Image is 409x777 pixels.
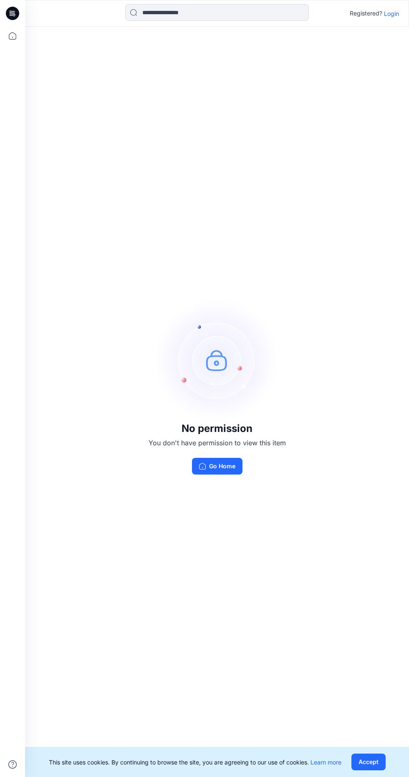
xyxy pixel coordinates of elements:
button: Go Home [192,458,242,475]
p: Login [384,9,399,18]
img: no-perm.svg [154,297,280,423]
button: Accept [351,754,386,770]
h3: No permission [149,423,286,434]
a: Learn more [311,759,341,766]
p: You don't have permission to view this item [149,438,286,448]
p: Registered? [350,8,382,18]
p: This site uses cookies. By continuing to browse the site, you are agreeing to our use of cookies. [49,758,341,767]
